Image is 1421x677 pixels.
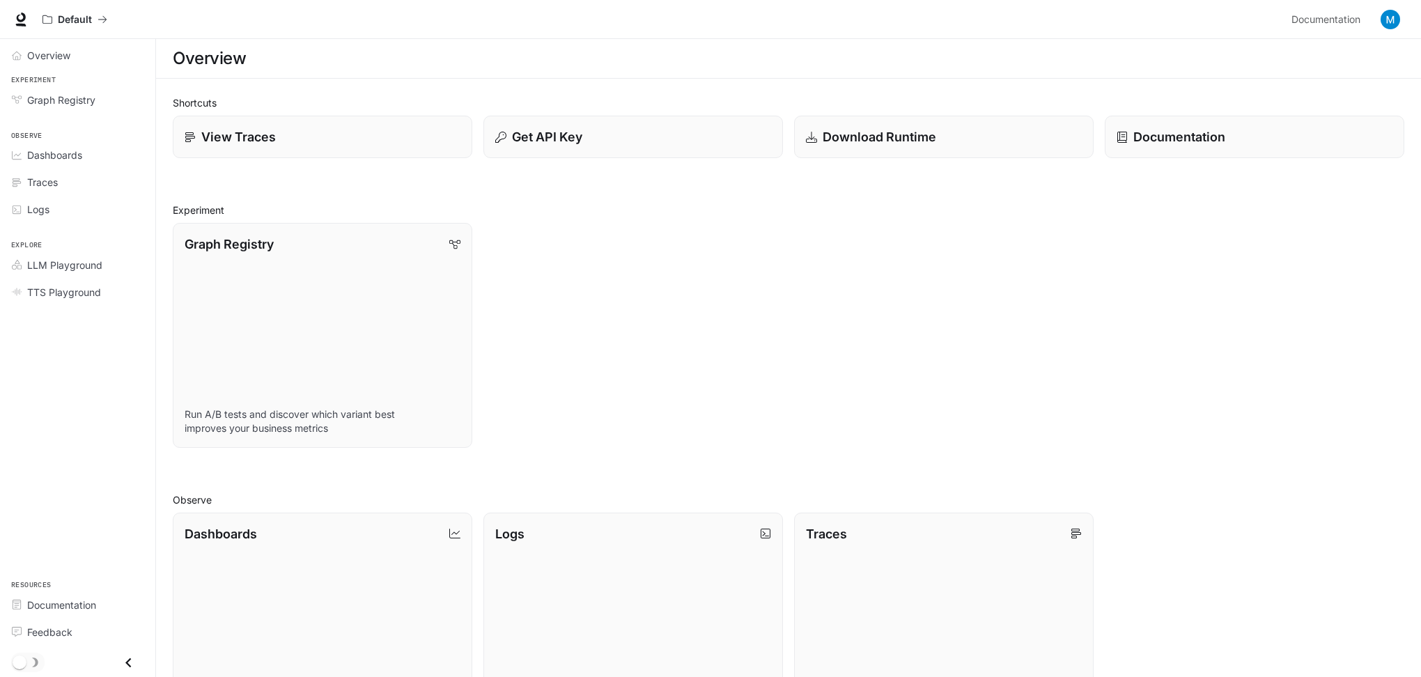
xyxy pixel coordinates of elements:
button: User avatar [1376,6,1404,33]
p: Dashboards [185,524,257,543]
p: Traces [806,524,847,543]
button: All workspaces [36,6,114,33]
a: Dashboards [6,143,150,167]
a: Feedback [6,620,150,644]
a: Logs [6,197,150,221]
a: Download Runtime [794,116,1094,158]
a: Documentation [1105,116,1404,158]
span: Feedback [27,625,72,639]
span: Dashboards [27,148,82,162]
a: Traces [6,170,150,194]
a: Graph RegistryRun A/B tests and discover which variant best improves your business metrics [173,223,472,448]
p: Graph Registry [185,235,274,254]
span: Documentation [1291,11,1360,29]
span: TTS Playground [27,285,101,299]
span: Documentation [27,598,96,612]
a: LLM Playground [6,253,150,277]
p: Default [58,14,92,26]
a: Documentation [6,593,150,617]
span: LLM Playground [27,258,102,272]
p: Documentation [1133,127,1225,146]
p: Run A/B tests and discover which variant best improves your business metrics [185,407,460,435]
a: Overview [6,43,150,68]
a: Graph Registry [6,88,150,112]
img: User avatar [1381,10,1400,29]
h2: Shortcuts [173,95,1404,110]
span: Graph Registry [27,93,95,107]
a: TTS Playground [6,280,150,304]
button: Close drawer [113,648,144,677]
span: Logs [27,202,49,217]
span: Dark mode toggle [13,654,26,669]
p: Get API Key [512,127,582,146]
a: Documentation [1286,6,1371,33]
span: Overview [27,48,70,63]
h2: Observe [173,492,1404,507]
a: View Traces [173,116,472,158]
h1: Overview [173,45,246,72]
p: View Traces [201,127,276,146]
h2: Experiment [173,203,1404,217]
span: Traces [27,175,58,189]
p: Download Runtime [823,127,936,146]
button: Get API Key [483,116,783,158]
p: Logs [495,524,525,543]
